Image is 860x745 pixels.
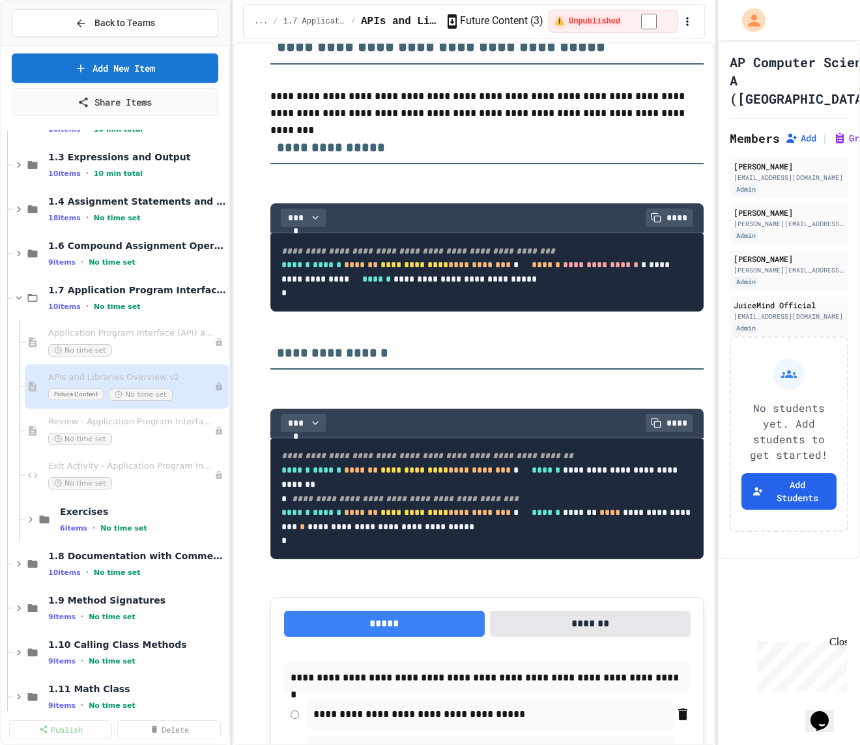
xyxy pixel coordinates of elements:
span: 9 items [48,258,76,267]
span: No time set [89,258,136,267]
iframe: chat widget [805,693,847,732]
button: Future Content (3) [444,13,543,29]
div: ⚠️ Students cannot see this content! Click the toggle to publish it and make it visible to your c... [549,10,679,33]
span: No time set [94,568,141,577]
span: • [93,523,95,533]
span: • [81,656,83,666]
span: APIs and Libraries Overview v2 [48,372,214,383]
div: [PERSON_NAME] [734,253,844,265]
span: Application Program Interface (API) and Libraries [48,328,214,339]
span: 1.7 Application Program Interface (API) and Libraries [283,16,346,27]
div: [PERSON_NAME][EMAIL_ADDRESS][DOMAIN_NAME] [734,219,844,229]
span: • [86,567,89,577]
a: Add New Item [12,53,218,83]
span: No time set [89,657,136,665]
span: ⚠️ Unpublished [554,16,621,27]
span: Back to Teams [94,16,155,30]
span: No time set [94,214,141,222]
button: Back to Teams [12,9,218,37]
span: No time set [109,388,173,401]
span: • [86,124,89,134]
div: Admin [734,230,758,241]
span: • [81,257,83,267]
span: 1.6 Compound Assignment Operators [48,240,226,252]
button: Add Students [741,473,837,510]
a: Delete [117,720,220,738]
div: [PERSON_NAME] [734,160,844,172]
span: • [86,168,89,179]
span: 10 items [48,568,81,577]
div: Unpublished [214,426,223,435]
span: 1.4 Assignment Statements and Input [48,196,226,207]
span: No time set [89,701,136,710]
span: Review - Application Program Interface (API) and Libraries [48,416,214,428]
div: JuiceMind Official [734,299,844,311]
input: publish toggle [625,14,672,29]
div: Unpublished [214,471,223,480]
span: 1.7 Application Program Interface (API) and Libraries [48,284,226,296]
span: No time set [94,302,141,311]
span: 10 items [48,169,81,178]
span: No time set [48,477,112,489]
span: / [351,16,356,27]
div: Unpublished [214,382,223,391]
h2: Members [730,129,780,147]
span: 10 items [48,302,81,311]
span: 10 min total [94,125,143,134]
span: No time set [89,613,136,621]
span: • [81,611,83,622]
span: No time set [48,344,112,357]
span: | [822,130,828,146]
a: Publish [9,720,112,738]
span: 9 items [48,613,76,621]
span: • [86,212,89,223]
span: 1.10 Calling Class Methods [48,639,226,650]
span: No time set [100,524,147,533]
div: Chat with us now!Close [5,5,90,83]
span: No time set [48,433,112,445]
div: [PERSON_NAME] [734,207,844,218]
div: My Account [728,5,769,35]
span: 6 items [60,524,87,533]
span: 10 items [48,125,81,134]
div: Unpublished [214,338,223,347]
div: [PERSON_NAME][EMAIL_ADDRESS][DOMAIN_NAME] [734,265,844,275]
p: No students yet. Add students to get started! [741,400,837,463]
span: 9 items [48,701,76,710]
span: Exercises [60,506,226,518]
span: 10 min total [94,169,143,178]
span: • [81,700,83,710]
span: 1.8 Documentation with Comments [48,550,226,562]
span: 1.11 Math Class [48,683,226,695]
span: 1.3 Expressions and Output [48,151,226,163]
button: Add [785,132,816,145]
a: Share Items [12,88,218,116]
span: Exit Activity - Application Program Interface (API) and Libraries [48,461,214,472]
div: Admin [734,276,758,287]
span: Future Content [48,388,104,400]
div: Admin [734,323,758,334]
span: 9 items [48,657,76,665]
span: • [86,301,89,312]
span: ... [254,16,268,27]
div: Admin [734,184,758,195]
span: 1.9 Method Signatures [48,594,226,606]
div: [EMAIL_ADDRESS][DOMAIN_NAME] [734,312,844,321]
span: APIs and Libraries Overview v2 [361,14,439,29]
span: 18 items [48,214,81,222]
div: [EMAIL_ADDRESS][DOMAIN_NAME] [734,173,844,183]
span: / [274,16,278,27]
iframe: chat widget [752,636,847,692]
